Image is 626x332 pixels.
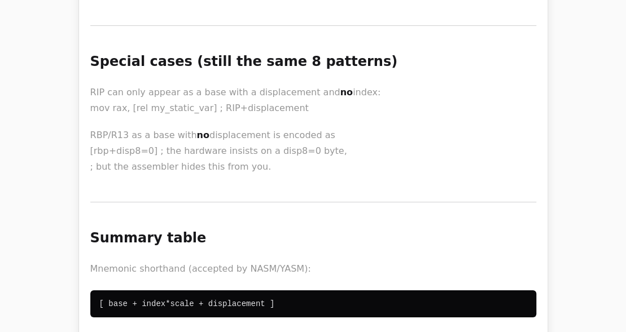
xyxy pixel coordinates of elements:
strong: no [196,130,209,140]
code: [ base + index*scale + displacement ] [99,299,275,308]
p: RBP/R13 as a base with displacement is encoded as [rbp+disp8=0] ; the hardware insists on a disp8... [90,127,536,175]
h2: Special cases (still the same 8 patterns) [90,53,536,71]
p: RIP can only appear as a base with a displacement and index: mov rax, [rel my_static_var] ; RIP+d... [90,85,536,116]
p: Mnemonic shorthand (accepted by NASM/YASM): [90,261,536,277]
strong: no [340,87,353,98]
h2: Summary table [90,229,536,247]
